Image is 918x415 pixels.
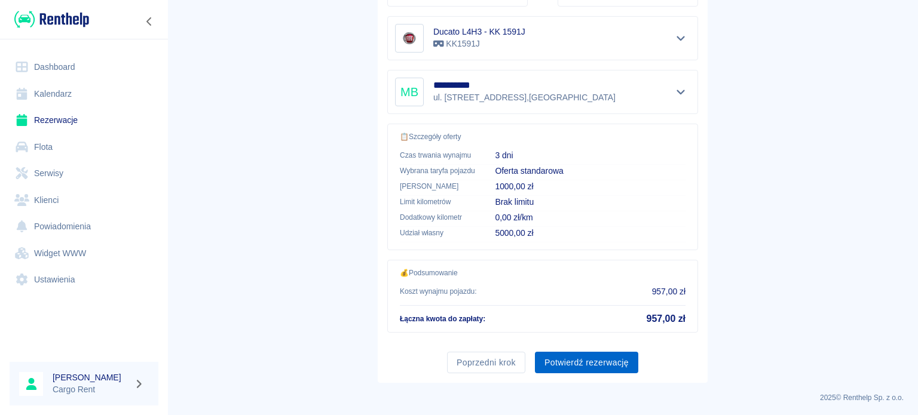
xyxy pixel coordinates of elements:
p: 3 dni [495,149,686,162]
p: Brak limitu [495,196,686,208]
a: Klienci [10,187,158,214]
p: Wybrana taryfa pojazdu [400,165,476,176]
p: 📋 Szczegóły oferty [400,131,686,142]
button: Potwierdź rezerwację [535,352,638,374]
p: KK1591J [433,38,525,50]
p: 💰 Podsumowanie [400,268,686,278]
img: Image [397,26,421,50]
a: Kalendarz [10,81,158,107]
p: 0,00 zł/km [495,211,686,224]
a: Widget WWW [10,240,158,267]
p: 957,00 zł [652,285,686,298]
p: Koszt wynajmu pojazdu : [400,286,477,297]
a: Renthelp logo [10,10,89,29]
h6: [PERSON_NAME] [53,371,129,383]
a: Flota [10,134,158,161]
p: 5000,00 zł [495,227,686,239]
h6: Ducato L4H3 - KK 1591J [433,26,525,38]
p: Cargo Rent [53,383,129,396]
img: Renthelp logo [14,10,89,29]
button: Poprzedni krok [447,352,525,374]
h5: 957,00 zł [647,313,686,325]
p: Łączna kwota do zapłaty : [400,313,485,324]
p: Limit kilometrów [400,196,476,207]
p: Udział własny [400,228,476,238]
button: Zwiń nawigację [140,14,158,29]
button: Pokaż szczegóły [671,30,691,47]
a: Powiadomienia [10,213,158,240]
p: Czas trwania wynajmu [400,150,476,161]
p: 1000,00 zł [495,180,686,193]
button: Pokaż szczegóły [671,84,691,100]
a: Rezerwacje [10,107,158,134]
div: MB [395,78,424,106]
p: ul. [STREET_ADDRESS] , [GEOGRAPHIC_DATA] [433,91,616,104]
a: Dashboard [10,54,158,81]
a: Serwisy [10,160,158,187]
p: 2025 © Renthelp Sp. z o.o. [182,392,904,403]
p: Dodatkowy kilometr [400,212,476,223]
p: Oferta standarowa [495,165,686,177]
p: [PERSON_NAME] [400,181,476,192]
a: Ustawienia [10,266,158,293]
